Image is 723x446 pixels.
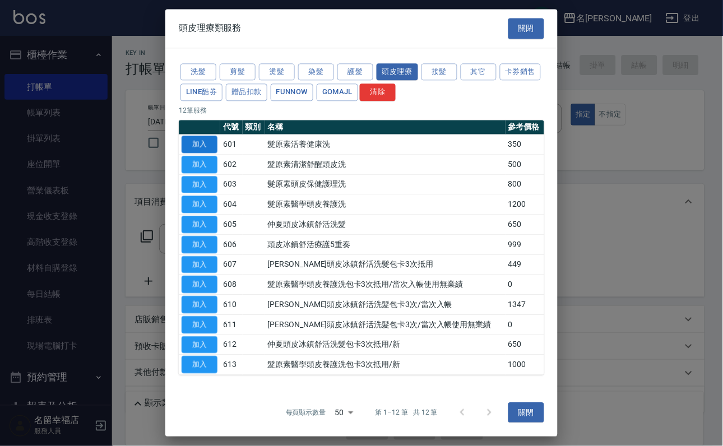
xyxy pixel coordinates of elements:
td: 999 [506,235,544,255]
td: 608 [220,275,243,295]
button: 加入 [182,176,217,193]
button: 加入 [182,156,217,173]
td: 0 [506,315,544,335]
span: 頭皮理療類服務 [179,23,242,34]
td: 1347 [506,295,544,315]
button: LINE酷券 [180,84,223,101]
td: 601 [220,134,243,155]
button: 加入 [182,316,217,333]
button: 加入 [182,216,217,233]
td: [PERSON_NAME]頭皮冰鎮舒活洗髮包卡3次抵用 [265,254,506,275]
td: 800 [506,174,544,194]
button: GOMAJL [317,84,358,101]
td: 髮原素醫學頭皮養護洗 [265,194,506,215]
td: 髮原素頭皮保健護理洗 [265,174,506,194]
td: 髮原素醫學頭皮養護洗包卡3次抵用/新 [265,355,506,375]
button: 加入 [182,276,217,294]
button: 加入 [182,236,217,253]
th: 名稱 [265,120,506,134]
td: 仲夏頭皮冰鎮舒活洗髮包卡3次抵用/新 [265,334,506,355]
button: 洗髮 [180,63,216,81]
button: 關閉 [508,18,544,39]
td: 604 [220,194,243,215]
td: 650 [506,215,544,235]
p: 12 筆服務 [179,105,544,115]
button: 贈品扣款 [226,84,267,101]
td: 449 [506,254,544,275]
button: 清除 [360,84,396,101]
button: 其它 [461,63,497,81]
td: 仲夏頭皮冰鎮舒活洗髮 [265,215,506,235]
td: 1000 [506,355,544,375]
td: 500 [506,155,544,175]
td: 607 [220,254,243,275]
button: 護髮 [337,63,373,81]
td: 0 [506,275,544,295]
td: 613 [220,355,243,375]
td: 頭皮冰鎮舒活療護5重奏 [265,235,506,255]
button: FUNNOW [271,84,313,101]
button: 卡券銷售 [500,63,541,81]
td: 603 [220,174,243,194]
button: 染髮 [298,63,334,81]
button: 加入 [182,336,217,354]
button: 加入 [182,256,217,273]
p: 第 1–12 筆 共 12 筆 [376,408,438,418]
td: 髮原素醫學頭皮養護洗包卡3次抵用/當次入帳使用無業績 [265,275,506,295]
div: 50 [331,397,358,428]
td: 602 [220,155,243,175]
button: 接髮 [421,63,457,81]
td: 605 [220,215,243,235]
td: 350 [506,134,544,155]
p: 每頁顯示數量 [286,408,326,418]
th: 參考價格 [506,120,544,134]
button: 加入 [182,136,217,153]
td: 611 [220,315,243,335]
button: 加入 [182,356,217,374]
th: 類別 [243,120,265,134]
button: 燙髮 [259,63,295,81]
td: [PERSON_NAME]頭皮冰鎮舒活洗髮包卡3次/當次入帳 [265,295,506,315]
th: 代號 [220,120,243,134]
td: 髮原素清潔舒醒頭皮洗 [265,155,506,175]
td: 1200 [506,194,544,215]
button: 關閉 [508,402,544,423]
button: 剪髮 [220,63,256,81]
button: 加入 [182,196,217,213]
td: [PERSON_NAME]頭皮冰鎮舒活洗髮包卡3次/當次入帳使用無業績 [265,315,506,335]
button: 加入 [182,296,217,313]
td: 650 [506,334,544,355]
td: 606 [220,235,243,255]
button: 頭皮理療 [377,63,418,81]
td: 610 [220,295,243,315]
td: 髮原素活養健康洗 [265,134,506,155]
td: 612 [220,334,243,355]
